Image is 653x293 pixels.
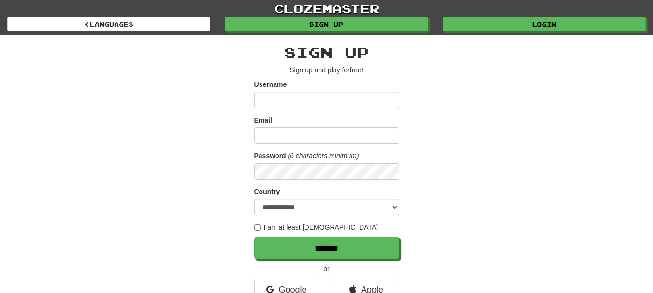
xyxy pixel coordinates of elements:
[288,152,359,160] em: (6 characters minimum)
[225,17,428,31] a: Sign up
[254,224,261,231] input: I am at least [DEMOGRAPHIC_DATA]
[443,17,646,31] a: Login
[254,65,399,75] p: Sign up and play for !
[254,44,399,60] h2: Sign up
[254,80,287,89] label: Username
[254,151,286,161] label: Password
[254,223,378,232] label: I am at least [DEMOGRAPHIC_DATA]
[254,187,280,196] label: Country
[254,264,399,274] p: or
[7,17,210,31] a: Languages
[254,115,272,125] label: Email
[350,66,362,74] u: free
